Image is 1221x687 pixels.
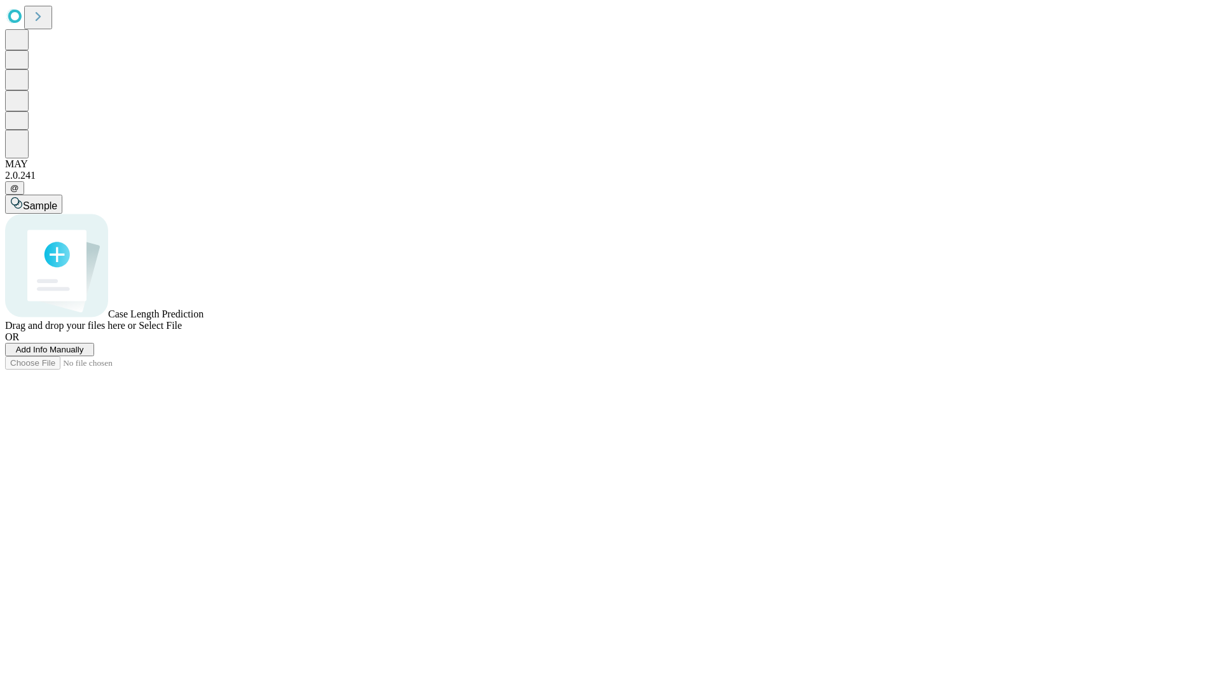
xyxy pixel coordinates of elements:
span: OR [5,331,19,342]
span: @ [10,183,19,193]
div: MAY [5,158,1216,170]
div: 2.0.241 [5,170,1216,181]
span: Drag and drop your files here or [5,320,136,331]
span: Sample [23,200,57,211]
button: Sample [5,195,62,214]
button: @ [5,181,24,195]
span: Select File [139,320,182,331]
button: Add Info Manually [5,343,94,356]
span: Add Info Manually [16,345,84,354]
span: Case Length Prediction [108,309,203,319]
